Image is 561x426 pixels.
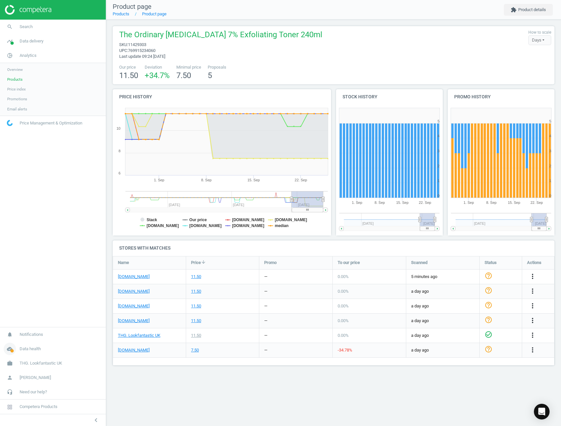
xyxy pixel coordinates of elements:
i: more_vert [529,331,537,339]
div: Open Intercom Messenger [534,404,550,419]
div: — [264,318,267,324]
span: a day ago [411,303,474,309]
text: 5 [549,119,551,123]
a: THG. Lookfantastic UK [118,333,160,338]
text: 4 [549,134,551,138]
span: Email alerts [7,106,27,112]
i: more_vert [529,346,537,354]
div: 11.50 [191,274,201,280]
div: — [264,274,267,280]
span: Analytics [20,53,37,58]
span: Promotions [7,96,27,102]
tspan: [DOMAIN_NAME] [232,223,264,228]
text: 2 [549,164,551,168]
div: Days [528,35,551,45]
i: extension [511,7,517,13]
button: more_vert [529,272,537,281]
span: Data health [20,346,41,352]
label: How to scale [528,30,551,35]
i: more_vert [529,287,537,295]
text: 1 [549,179,551,183]
span: 5 minutes ago [411,274,474,280]
span: Overview [7,67,23,72]
tspan: 8. Sep [201,178,212,182]
tspan: 8. Sep [375,201,385,205]
tspan: 22. Sep [295,178,307,182]
i: arrow_downward [201,259,206,265]
tspan: [DOMAIN_NAME] [147,223,179,228]
text: 10 [117,126,120,130]
span: 0.00 % [338,303,349,308]
img: wGWNvw8QSZomAAAAABJRU5ErkJggg== [7,120,13,126]
button: more_vert [529,346,537,354]
a: Products [113,11,129,16]
i: notifications [4,328,16,341]
tspan: Our price [189,218,207,222]
i: help_outline [485,316,492,324]
i: cloud_done [4,343,16,355]
i: work [4,357,16,369]
img: ajHJNr6hYgQAAAAASUVORK5CYII= [5,5,51,15]
tspan: [DOMAIN_NAME] [232,218,264,222]
tspan: Stack [147,218,157,222]
span: 0.00 % [338,333,349,338]
text: 6 [119,171,120,175]
span: Products [7,77,23,82]
a: [DOMAIN_NAME] [118,303,150,309]
span: 0.00 % [338,289,349,294]
button: more_vert [529,287,537,296]
span: [PERSON_NAME] [20,375,51,381]
div: — [264,333,267,338]
span: 0.00 % [338,318,349,323]
span: Proposals [208,64,226,70]
span: a day ago [411,347,474,353]
i: help_outline [485,287,492,294]
span: The Ordinary [MEDICAL_DATA] 7% Exfoliating Toner 240ml [119,29,322,42]
tspan: 15. Sep [396,201,409,205]
text: 0 [438,194,440,198]
button: more_vert [529,331,537,340]
span: Deviation [145,64,170,70]
text: 8 [119,149,120,153]
div: — [264,288,267,294]
tspan: 15. Sep [508,201,520,205]
span: a day ago [411,288,474,294]
span: Actions [527,260,541,266]
span: 0.00 % [338,274,349,279]
text: 3 [438,149,440,153]
span: -34.78 % [338,348,352,352]
button: more_vert [529,302,537,310]
text: 1 [438,179,440,183]
span: +34.7 % [145,71,170,80]
tspan: [DOMAIN_NAME] [275,218,307,222]
h4: Stock history [336,89,443,105]
span: Status [485,260,497,266]
tspan: median [275,223,289,228]
i: person [4,371,16,384]
span: a day ago [411,318,474,324]
i: headset_mic [4,386,16,398]
span: 11429303 [128,42,146,47]
tspan: 22. Sep [419,201,431,205]
text: 5 [438,119,440,123]
h4: Price history [113,89,331,105]
span: Minimal price [176,64,201,70]
i: search [4,21,16,33]
tspan: [DOMAIN_NAME] [189,223,222,228]
span: Price [191,260,201,266]
a: [DOMAIN_NAME] [118,288,150,294]
text: 0 [549,194,551,198]
h4: Promo history [448,89,554,105]
text: 3 [549,149,551,153]
i: help_outline [485,345,492,353]
span: THG. Lookfantastic UK [20,360,62,366]
tspan: 1. Sep [154,178,164,182]
span: 769915234060 [128,48,155,53]
i: help_outline [485,272,492,280]
a: Product page [142,11,167,16]
span: a day ago [411,333,474,338]
span: 11.50 [119,71,138,80]
span: sku : [119,42,128,47]
span: Data delivery [20,38,43,44]
i: more_vert [529,272,537,280]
